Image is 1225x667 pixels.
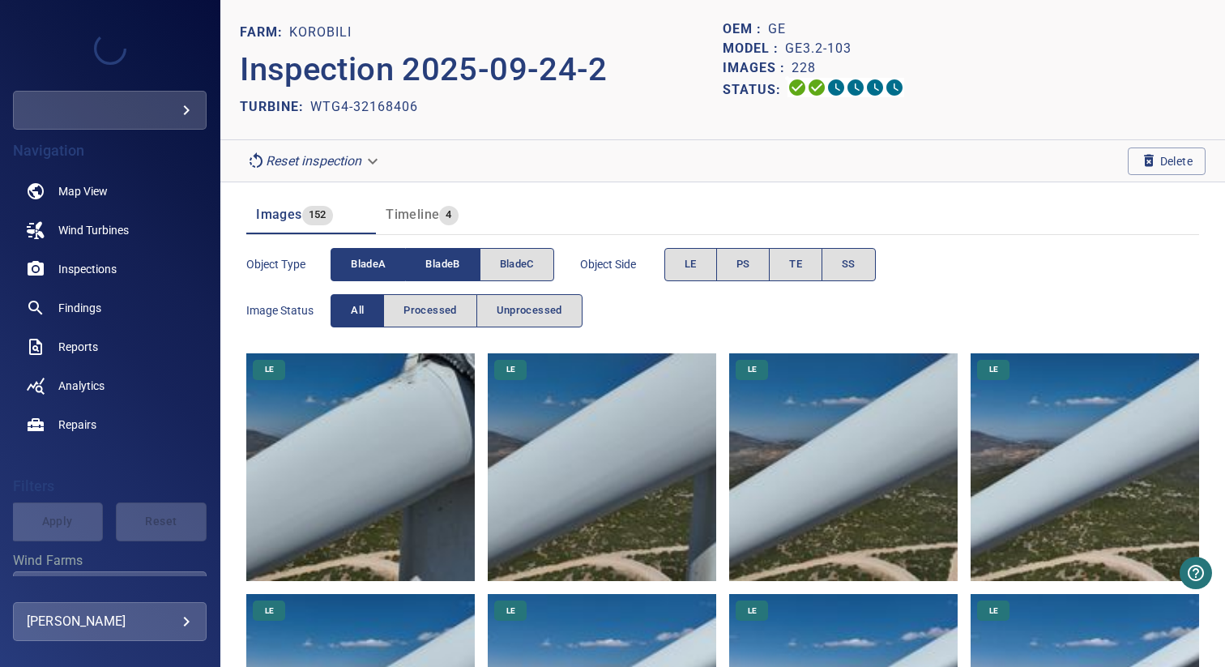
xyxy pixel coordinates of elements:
[255,364,284,375] span: LE
[497,364,525,375] span: LE
[256,207,301,222] span: Images
[58,339,98,355] span: Reports
[865,78,885,97] svg: Matching 0%
[13,143,207,159] h4: Navigation
[403,301,456,320] span: Processed
[664,248,876,281] div: objectSide
[785,39,852,58] p: GE3.2-103
[58,417,96,433] span: Repairs
[58,261,117,277] span: Inspections
[738,605,766,617] span: LE
[240,97,310,117] p: TURBINE:
[58,378,105,394] span: Analytics
[480,248,554,281] button: bladeC
[255,605,284,617] span: LE
[58,300,101,316] span: Findings
[580,256,664,272] span: Object Side
[842,255,856,274] span: SS
[13,478,207,494] h4: Filters
[980,364,1008,375] span: LE
[331,294,384,327] button: All
[768,19,786,39] p: GE
[406,248,480,281] button: bladeB
[497,605,525,617] span: LE
[723,78,787,101] p: Status:
[13,327,207,366] a: reports noActive
[13,366,207,405] a: analytics noActive
[787,78,807,97] svg: Uploading 100%
[664,248,717,281] button: LE
[266,153,361,169] em: Reset inspection
[351,255,386,274] span: bladeA
[13,405,207,444] a: repairs noActive
[289,23,352,42] p: KOROBILI
[736,255,750,274] span: PS
[1141,152,1193,170] span: Delete
[425,255,459,274] span: bladeB
[13,91,207,130] div: more
[331,294,583,327] div: imageStatus
[302,206,333,224] span: 152
[240,23,289,42] p: FARM:
[13,211,207,250] a: windturbines noActive
[789,255,802,274] span: TE
[246,302,331,319] span: Image Status
[27,609,193,635] div: [PERSON_NAME]
[476,294,583,327] button: Unprocessed
[792,58,816,78] p: 228
[716,248,770,281] button: PS
[13,250,207,289] a: inspections noActive
[500,255,534,274] span: bladeC
[246,256,331,272] span: Object type
[822,248,876,281] button: SS
[13,289,207,327] a: findings noActive
[497,301,562,320] span: Unprocessed
[331,248,554,281] div: objectType
[1128,148,1206,175] button: Delete
[439,206,458,224] span: 4
[980,605,1008,617] span: LE
[826,78,846,97] svg: Selecting 0%
[685,255,697,274] span: LE
[386,207,439,222] span: Timeline
[310,97,418,117] p: WTG4-32168406
[240,45,723,94] p: Inspection 2025-09-24-2
[13,554,207,567] label: Wind Farms
[723,19,768,39] p: OEM :
[240,147,387,175] div: Reset inspection
[58,222,129,238] span: Wind Turbines
[351,301,364,320] span: All
[769,248,822,281] button: TE
[723,39,785,58] p: Model :
[885,78,904,97] svg: Classification 0%
[738,364,766,375] span: LE
[331,248,406,281] button: bladeA
[807,78,826,97] svg: Data Formatted 100%
[723,58,792,78] p: Images :
[13,172,207,211] a: map noActive
[13,571,207,610] div: Wind Farms
[383,294,476,327] button: Processed
[58,183,108,199] span: Map View
[846,78,865,97] svg: ML Processing 0%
